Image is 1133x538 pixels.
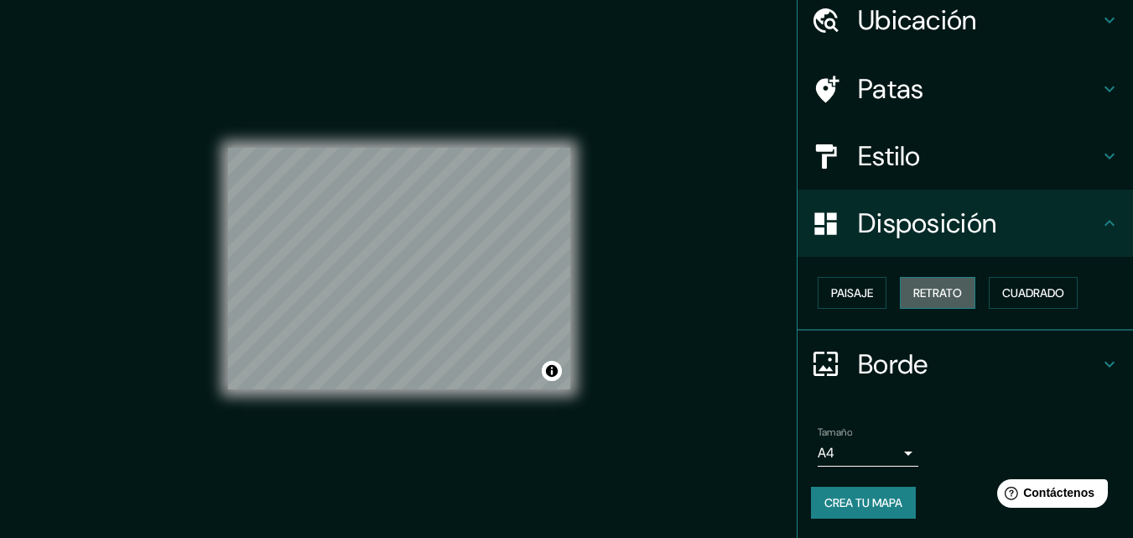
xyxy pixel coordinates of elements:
font: Paisaje [831,285,873,300]
iframe: Lanzador de widgets de ayuda [984,473,1115,520]
font: A4 [818,444,834,462]
div: Borde [798,331,1133,398]
button: Activar o desactivar atribución [542,361,562,381]
div: Disposición [798,190,1133,257]
font: Cuadrado [1002,285,1064,300]
canvas: Mapa [228,148,570,389]
font: Patas [858,71,924,107]
div: A4 [818,440,918,467]
font: Borde [858,347,928,382]
button: Cuadrado [989,277,1078,309]
button: Retrato [900,277,975,309]
font: Tamaño [818,426,852,439]
font: Crea tu mapa [824,495,902,510]
button: Paisaje [818,277,886,309]
font: Estilo [858,138,921,174]
div: Patas [798,55,1133,123]
font: Disposición [858,206,996,241]
button: Crea tu mapa [811,487,916,519]
font: Ubicación [858,3,977,38]
font: Retrato [913,285,962,300]
div: Estilo [798,123,1133,190]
